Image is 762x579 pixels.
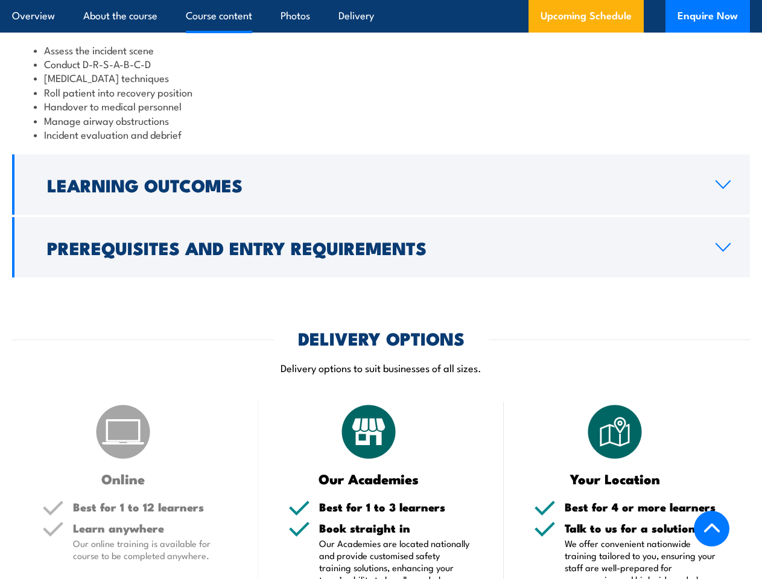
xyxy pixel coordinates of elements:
[47,177,696,192] h2: Learning Outcomes
[73,537,228,562] p: Our online training is available for course to be completed anywhere.
[12,154,750,215] a: Learning Outcomes
[298,330,465,346] h2: DELIVERY OPTIONS
[34,57,728,71] li: Conduct D-R-S-A-B-C-D
[42,472,204,486] h3: Online
[34,113,728,127] li: Manage airway obstructions
[34,71,728,84] li: [MEDICAL_DATA] techniques
[534,472,696,486] h3: Your Location
[34,85,728,99] li: Roll patient into recovery position
[47,239,696,255] h2: Prerequisites and Entry Requirements
[34,127,728,141] li: Incident evaluation and debrief
[12,361,750,375] p: Delivery options to suit businesses of all sizes.
[288,472,450,486] h3: Our Academies
[73,501,228,513] h5: Best for 1 to 12 learners
[34,43,728,57] li: Assess the incident scene
[73,522,228,534] h5: Learn anywhere
[34,99,728,113] li: Handover to medical personnel
[319,522,474,534] h5: Book straight in
[12,217,750,277] a: Prerequisites and Entry Requirements
[565,501,720,513] h5: Best for 4 or more learners
[565,522,720,534] h5: Talk to us for a solution
[319,501,474,513] h5: Best for 1 to 3 learners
